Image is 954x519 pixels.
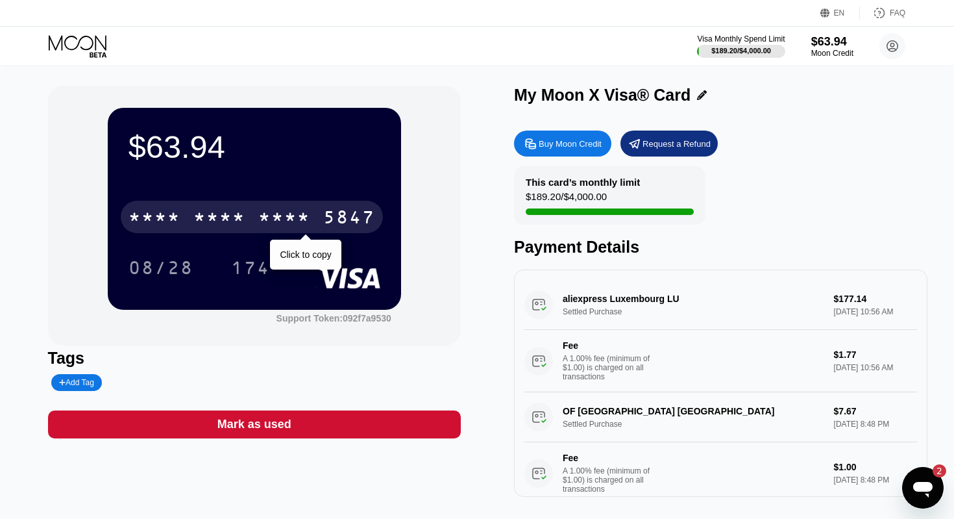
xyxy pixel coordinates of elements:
div: 5847 [323,209,375,229]
div: FeeA 1.00% fee (minimum of $1.00) is charged on all transactions$1.77[DATE] 10:56 AM [524,330,917,392]
div: Mark as used [48,411,461,438]
div: Request a Refund [642,138,711,149]
div: FAQ [860,6,905,19]
div: Mark as used [217,417,291,432]
div: [DATE] 8:48 PM [834,475,917,485]
div: FeeA 1.00% fee (minimum of $1.00) is charged on all transactions$1.00[DATE] 8:48 PM [524,442,917,505]
iframe: Nombre de messages non lus [920,464,946,477]
div: $63.94Moon Credit [811,35,853,58]
div: 174 [231,259,270,280]
div: Support Token: 092f7a9530 [276,313,391,323]
iframe: Bouton de lancement de la fenêtre de messagerie 2 messages non lus [902,467,944,509]
div: Request a Refund [620,131,718,157]
div: Tags [48,349,461,368]
div: Fee [563,453,654,463]
div: Click to copy [280,249,331,260]
div: Add Tag [59,378,94,387]
div: A 1.00% fee (minimum of $1.00) is charged on all transactions [563,354,660,381]
div: 174 [221,251,280,284]
div: EN [834,8,845,18]
div: 08/28 [128,259,193,280]
div: Payment Details [514,238,927,257]
div: Support Token:092f7a9530 [276,313,391,323]
div: 08/28 [119,251,203,284]
div: My Moon X Visa® Card [514,86,691,105]
div: Moon Credit [811,49,853,58]
div: Visa Monthly Spend Limit [697,34,785,44]
div: Fee [563,340,654,351]
div: FAQ [890,8,905,18]
div: $1.77 [834,349,917,360]
div: [DATE] 10:56 AM [834,363,917,372]
div: Buy Moon Credit [514,131,611,157]
div: $189.20 / $4,000.00 [526,191,607,209]
div: Buy Moon Credit [539,138,602,149]
div: Add Tag [51,374,102,391]
div: A 1.00% fee (minimum of $1.00) is charged on all transactions [563,466,660,494]
div: Visa Monthly Spend Limit$189.20/$4,000.00 [697,34,785,58]
div: EN [820,6,860,19]
div: $1.00 [834,462,917,472]
div: $63.94 [128,129,380,165]
div: $189.20 / $4,000.00 [711,47,771,55]
div: This card’s monthly limit [526,177,640,188]
div: $63.94 [811,35,853,49]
